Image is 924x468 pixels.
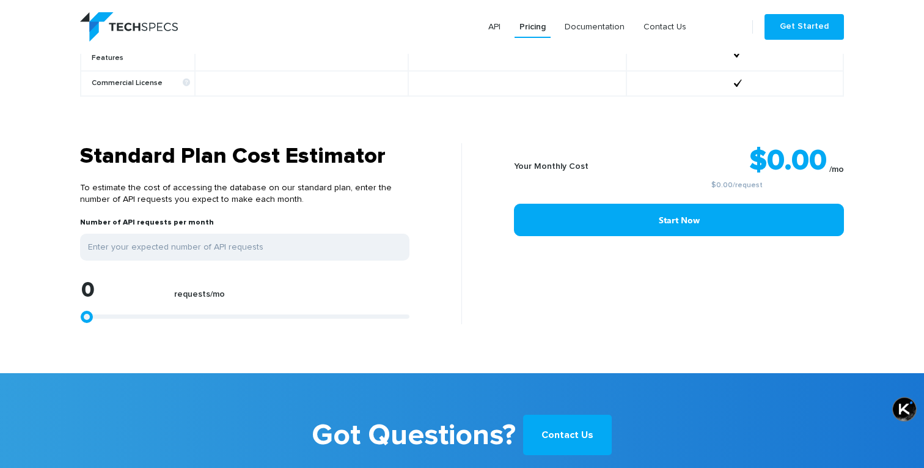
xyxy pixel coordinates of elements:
[92,45,190,63] b: Early Access To New Features
[829,165,844,174] sub: /mo
[92,79,190,88] b: Commercial License
[80,234,409,261] input: Enter your expected number of API requests
[523,415,612,455] a: Contact Us
[514,204,844,236] a: Start Now
[560,16,629,38] a: Documentation
[639,16,691,38] a: Contact Us
[80,143,409,170] h3: Standard Plan Cost Estimator
[765,14,844,40] a: Get Started
[629,182,844,189] small: /request
[515,16,551,38] a: Pricing
[80,170,409,218] p: To estimate the cost of accessing the database on our standard plan, enter the number of API requ...
[80,12,178,42] img: logo
[174,289,225,306] label: requests/mo
[80,218,214,234] label: Number of API requests per month
[749,146,827,176] strong: $0.00
[483,16,505,38] a: API
[514,162,588,171] b: Your Monthly Cost
[312,410,516,461] b: Got Questions?
[711,182,733,189] a: $0.00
